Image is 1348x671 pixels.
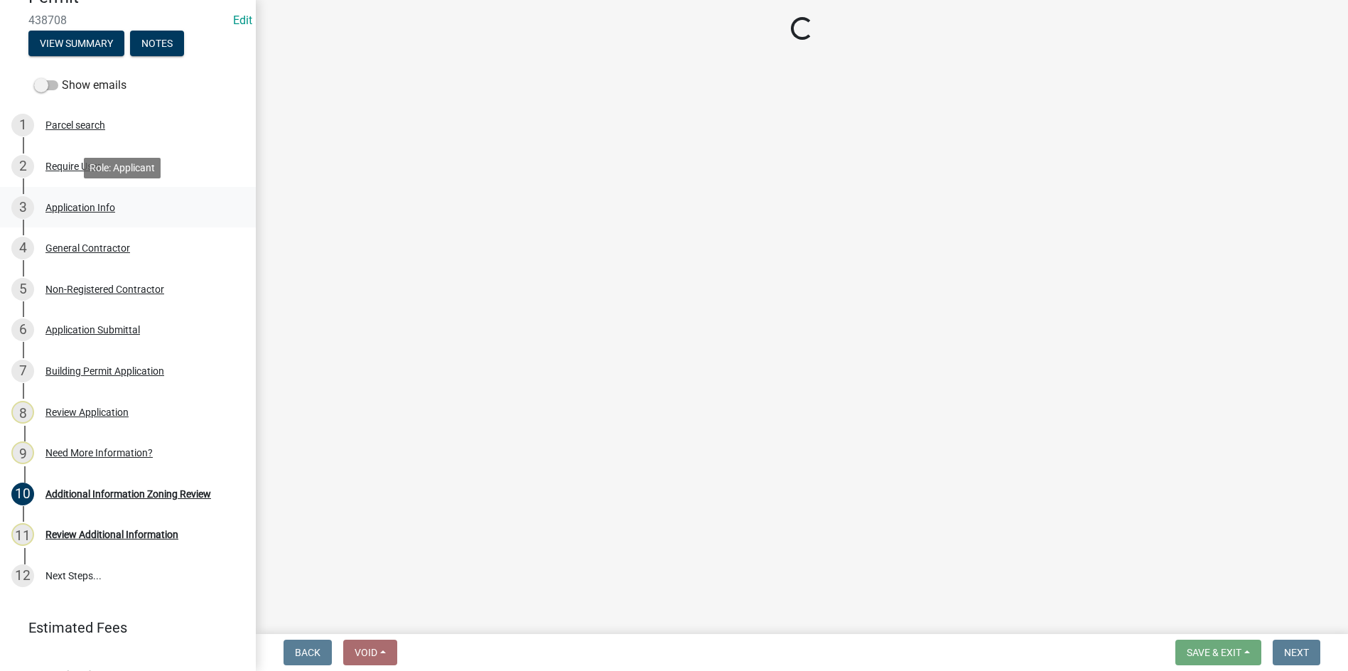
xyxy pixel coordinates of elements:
a: Estimated Fees [11,613,233,642]
div: 11 [11,523,34,546]
div: Role: Applicant [84,158,161,178]
div: 5 [11,278,34,301]
button: Void [343,640,397,665]
div: Review Application [45,407,129,417]
div: 8 [11,401,34,424]
div: 7 [11,360,34,382]
wm-modal-confirm: Summary [28,38,124,50]
div: 6 [11,318,34,341]
wm-modal-confirm: Edit Application Number [233,14,252,27]
div: 1 [11,114,34,136]
button: Back [284,640,332,665]
button: Notes [130,31,184,56]
div: 12 [11,564,34,587]
button: View Summary [28,31,124,56]
button: Next [1273,640,1320,665]
div: General Contractor [45,243,130,253]
div: 2 [11,155,34,178]
div: 3 [11,196,34,219]
div: Non-Registered Contractor [45,284,164,294]
div: Additional Information Zoning Review [45,489,211,499]
div: Need More Information? [45,448,153,458]
wm-modal-confirm: Notes [130,38,184,50]
button: Save & Exit [1175,640,1261,665]
div: Require User [45,161,101,171]
div: 10 [11,483,34,505]
div: Application Submittal [45,325,140,335]
div: Parcel search [45,120,105,130]
label: Show emails [34,77,126,94]
div: Building Permit Application [45,366,164,376]
span: 438708 [28,14,227,27]
div: Review Additional Information [45,530,178,540]
span: Save & Exit [1187,647,1241,658]
span: Void [355,647,377,658]
div: Application Info [45,203,115,213]
span: Next [1284,647,1309,658]
div: 9 [11,441,34,464]
div: 4 [11,237,34,259]
span: Back [295,647,320,658]
a: Edit [233,14,252,27]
